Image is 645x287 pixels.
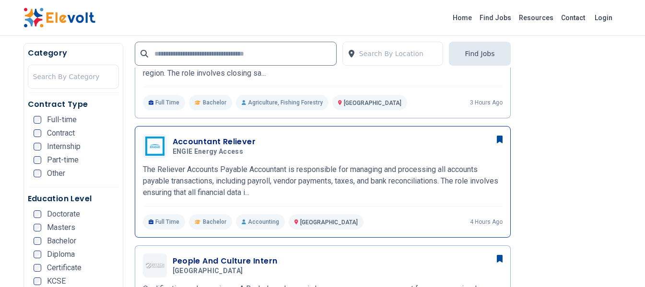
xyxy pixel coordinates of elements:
[470,218,503,226] p: 4 hours ago
[47,156,79,164] span: Part-time
[173,267,243,276] span: [GEOGRAPHIC_DATA]
[47,116,77,124] span: Full-time
[145,137,164,156] img: ENGIE Energy Access
[300,219,358,226] span: [GEOGRAPHIC_DATA]
[34,237,41,245] input: Bachelor
[203,99,226,106] span: Bachelor
[47,251,75,258] span: Diploma
[449,42,510,66] button: Find Jobs
[34,277,41,285] input: KCSE
[344,100,401,106] span: [GEOGRAPHIC_DATA]
[47,129,75,137] span: Contract
[47,224,75,231] span: Masters
[449,10,476,25] a: Home
[143,134,503,230] a: ENGIE Energy AccessAccountant RelieverENGIE Energy AccessThe Reliever Accounts Payable Accountant...
[173,136,256,148] h3: Accountant Reliever
[34,210,41,218] input: Doctorate
[515,10,557,25] a: Resources
[47,143,81,150] span: Internship
[597,241,645,287] iframe: Chat Widget
[34,251,41,258] input: Diploma
[34,143,41,150] input: Internship
[47,237,76,245] span: Bachelor
[143,95,186,110] p: Full Time
[34,170,41,177] input: Other
[34,224,41,231] input: Masters
[589,8,618,27] a: Login
[34,116,41,124] input: Full-time
[47,210,80,218] span: Doctorate
[476,10,515,25] a: Find Jobs
[28,99,119,110] h5: Contract Type
[173,255,278,267] h3: People And Culture Intern
[557,10,589,25] a: Contact
[34,129,41,137] input: Contract
[34,156,41,164] input: Part-time
[47,264,82,272] span: Certificate
[173,148,244,156] span: ENGIE Energy Access
[470,99,503,106] p: 3 hours ago
[23,8,95,28] img: Elevolt
[34,264,41,272] input: Certificate
[236,95,328,110] p: Agriculture, Fishing Forestry
[47,170,65,177] span: Other
[145,263,164,269] img: Zetech University
[143,164,503,198] p: The Reliever Accounts Payable Accountant is responsible for managing and processing all accounts ...
[203,218,226,226] span: Bachelor
[143,214,186,230] p: Full Time
[236,214,285,230] p: Accounting
[47,277,66,285] span: KCSE
[28,47,119,59] h5: Category
[28,193,119,205] h5: Education Level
